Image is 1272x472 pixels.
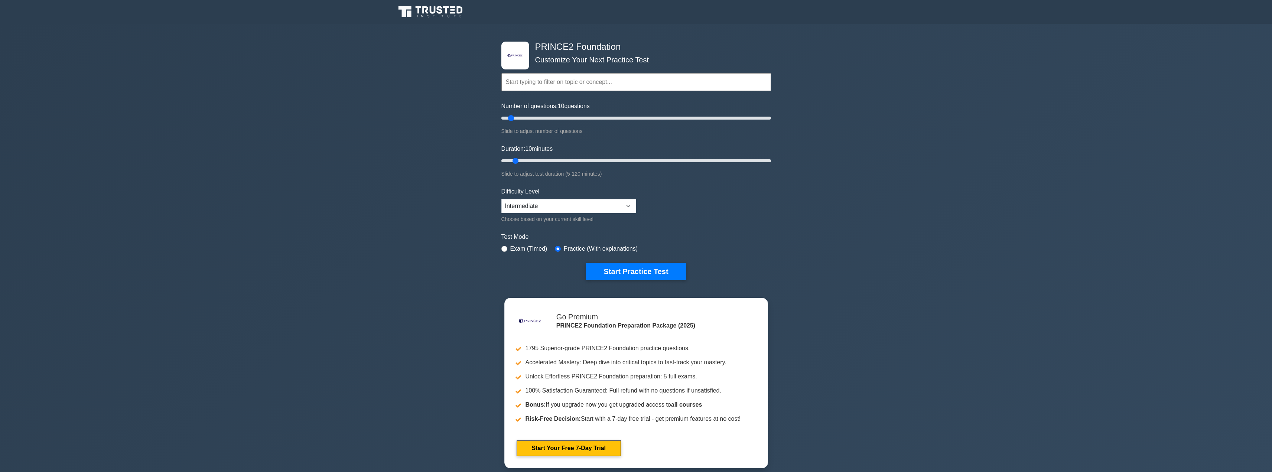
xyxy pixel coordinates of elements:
[501,169,771,178] div: Slide to adjust test duration (5-120 minutes)
[517,440,621,456] a: Start Your Free 7-Day Trial
[564,244,638,253] label: Practice (With explanations)
[525,146,532,152] span: 10
[501,102,590,111] label: Number of questions: questions
[558,103,565,109] span: 10
[501,232,771,241] label: Test Mode
[501,73,771,91] input: Start typing to filter on topic or concept...
[501,215,636,224] div: Choose based on your current skill level
[501,144,553,153] label: Duration: minutes
[510,244,547,253] label: Exam (Timed)
[532,42,735,52] h4: PRINCE2 Foundation
[501,127,771,136] div: Slide to adjust number of questions
[586,263,686,280] button: Start Practice Test
[501,187,540,196] label: Difficulty Level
